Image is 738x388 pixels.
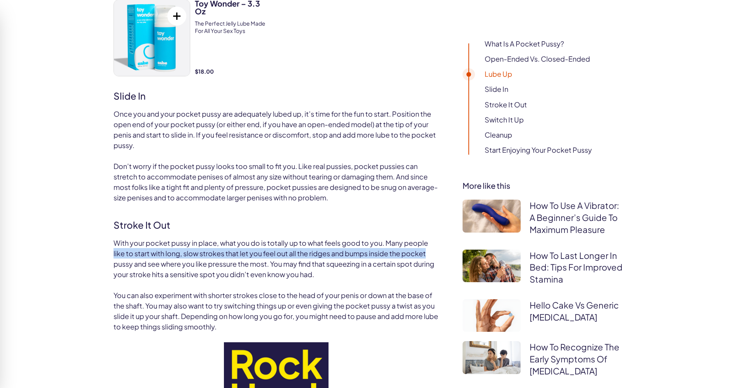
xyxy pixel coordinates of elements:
[530,200,619,235] a: How To Use A Vibrator: A Beginner’s Guide To Maximum Pleasure
[114,238,439,279] p: With your pocket pussy in place, what you do is totally up to what feels good to you. Many people...
[463,341,521,374] img: How Do I Know If I Have ED?
[195,20,272,35] p: The perfect jelly lube made for all your sex toys
[485,115,524,124] a: Switch It Up
[195,69,272,74] strong: $18.00
[485,39,564,48] a: What Is a Pocket Pussy?
[114,161,439,203] p: Don’t worry if the pocket pussy looks too small to fit you. Like real pussies, pocket pussies can...
[485,100,527,109] a: Stroke It Out
[463,181,625,191] h3: More like this
[463,250,521,282] img: How To Last Longer In Bed
[114,290,439,332] p: You can also experiment with shorter strokes close to the head of your penis or down at the base ...
[485,145,592,154] a: Start Enjoying Your Pocket Pussy
[114,213,439,232] h2: Stroke It Out
[485,54,590,63] a: Open-Ended vs. Closed-Ended
[530,300,619,322] a: Hello Cake vs Generic [MEDICAL_DATA]
[530,250,623,285] a: How To Last Longer In Bed: Tips For Improved Stamina
[485,69,512,78] a: Lube Up
[114,109,439,150] p: Once you and your pocket pussy are adequately lubed up, it’s time for the fun to start. Position ...
[463,200,521,233] img: How To Use A Vibrator
[530,342,619,377] a: How To Recognize The Early Symptoms Of [MEDICAL_DATA]
[485,130,512,139] a: Cleanup
[463,299,521,332] img: Generic Viagra
[114,84,439,103] h2: Slide In
[485,85,508,94] a: Slide In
